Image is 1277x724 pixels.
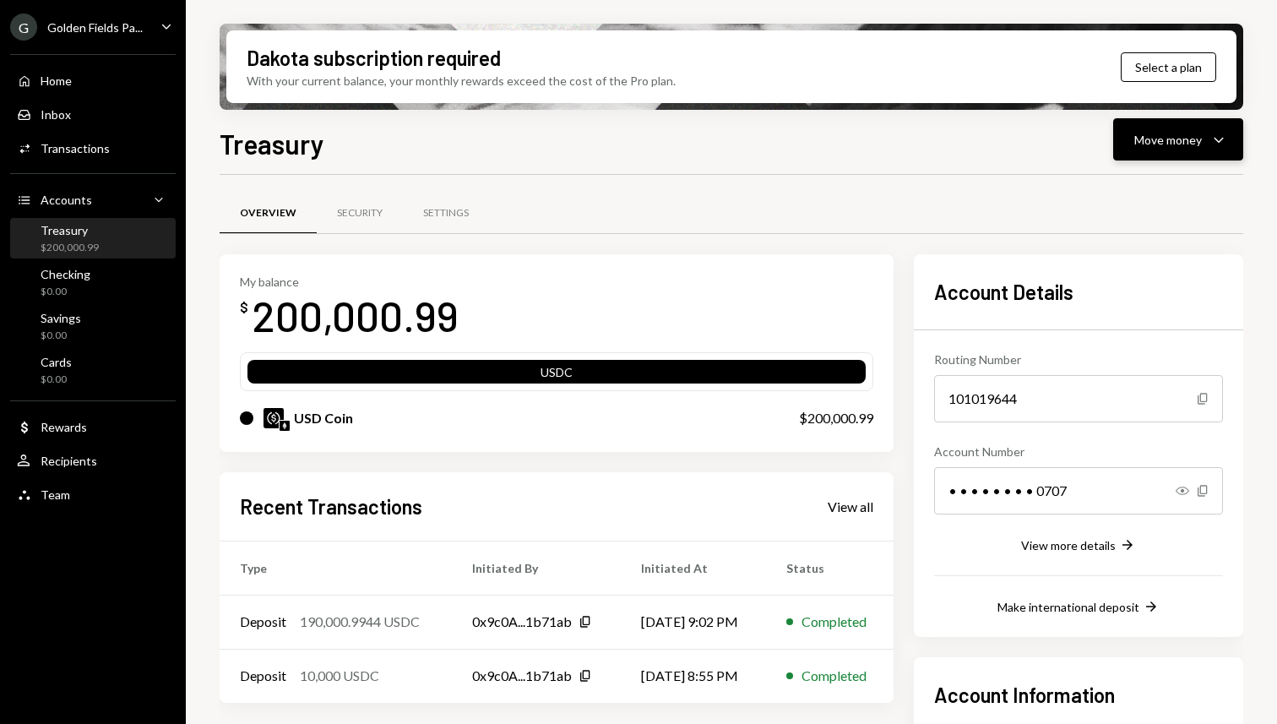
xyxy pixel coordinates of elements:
th: Status [766,541,894,595]
a: Inbox [10,99,176,129]
div: Treasury [41,223,99,237]
div: $200,000.99 [41,241,99,255]
div: • • • • • • • • 0707 [934,467,1223,514]
a: Security [317,192,403,235]
button: View more details [1021,536,1136,555]
div: Overview [240,206,296,220]
div: 0x9c0A...1b71ab [472,612,572,632]
a: Recipients [10,445,176,476]
th: Type [220,541,452,595]
div: $200,000.99 [799,408,873,428]
a: Cards$0.00 [10,350,176,390]
div: Make international deposit [997,600,1139,614]
button: Move money [1113,118,1243,161]
a: Home [10,65,176,95]
div: USDC [247,363,866,387]
th: Initiated At [621,541,766,595]
h2: Recent Transactions [240,493,422,520]
div: 10,000 USDC [300,666,379,686]
a: Treasury$200,000.99 [10,218,176,259]
div: View all [828,498,873,515]
div: View more details [1021,538,1116,553]
div: 0x9c0A...1b71ab [472,666,572,686]
div: Inbox [41,107,71,122]
div: Security [337,206,383,220]
div: My balance [240,275,459,289]
div: Team [41,487,70,502]
div: With your current balance, your monthly rewards exceed the cost of the Pro plan. [247,72,676,90]
div: $ [240,299,248,316]
div: G [10,14,37,41]
a: Transactions [10,133,176,163]
div: Golden Fields Pa... [47,20,143,35]
div: $0.00 [41,285,90,299]
h2: Account Details [934,278,1223,306]
div: Deposit [240,612,286,632]
div: Account Number [934,443,1223,460]
td: [DATE] 8:55 PM [621,649,766,703]
div: 200,000.99 [252,289,459,342]
h1: Treasury [220,127,324,161]
div: $0.00 [41,329,81,343]
div: Savings [41,311,81,325]
div: Home [41,73,72,88]
td: [DATE] 9:02 PM [621,595,766,649]
div: 101019644 [934,375,1223,422]
div: Recipients [41,454,97,468]
a: Team [10,479,176,509]
div: Checking [41,267,90,281]
button: Make international deposit [997,598,1160,617]
a: Rewards [10,411,176,442]
img: ethereum-mainnet [280,421,290,431]
div: Cards [41,355,72,369]
a: Settings [403,192,489,235]
h2: Account Information [934,681,1223,709]
div: Dakota subscription required [247,44,501,72]
div: Rewards [41,420,87,434]
div: Settings [423,206,469,220]
a: Savings$0.00 [10,306,176,346]
a: Accounts [10,184,176,215]
div: $0.00 [41,373,72,387]
div: Transactions [41,141,110,155]
div: USD Coin [294,408,353,428]
div: Routing Number [934,351,1223,368]
div: Accounts [41,193,92,207]
img: USDC [264,408,284,428]
div: Deposit [240,666,286,686]
th: Initiated By [452,541,621,595]
div: Move money [1134,131,1202,149]
a: Overview [220,192,317,235]
div: Completed [802,666,867,686]
a: Checking$0.00 [10,262,176,302]
button: Select a plan [1121,52,1216,82]
div: Completed [802,612,867,632]
a: View all [828,497,873,515]
div: 190,000.9944 USDC [300,612,420,632]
